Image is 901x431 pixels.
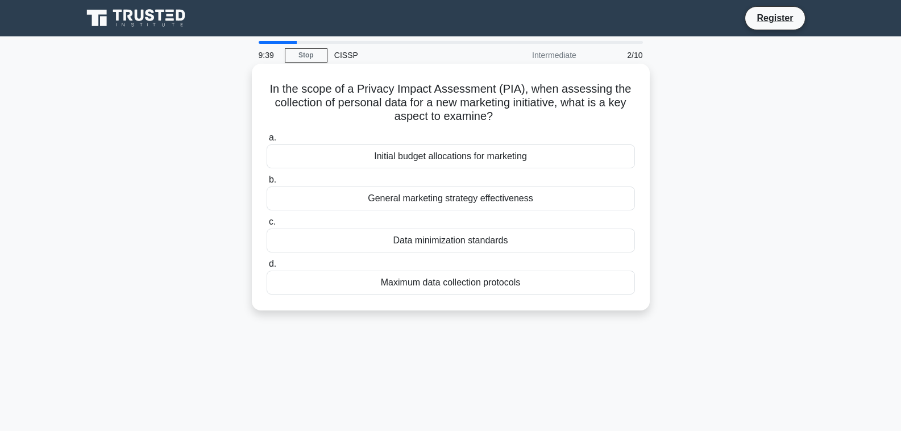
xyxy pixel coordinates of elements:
[269,175,276,184] span: b.
[269,217,276,226] span: c.
[267,271,635,295] div: Maximum data collection protocols
[484,44,583,67] div: Intermediate
[265,82,636,124] h5: In the scope of a Privacy Impact Assessment (PIA), when assessing the collection of personal data...
[583,44,650,67] div: 2/10
[285,48,327,63] a: Stop
[269,132,276,142] span: a.
[269,259,276,268] span: d.
[252,44,285,67] div: 9:39
[267,144,635,168] div: Initial budget allocations for marketing
[267,187,635,210] div: General marketing strategy effectiveness
[267,229,635,252] div: Data minimization standards
[750,11,800,25] a: Register
[327,44,484,67] div: CISSP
